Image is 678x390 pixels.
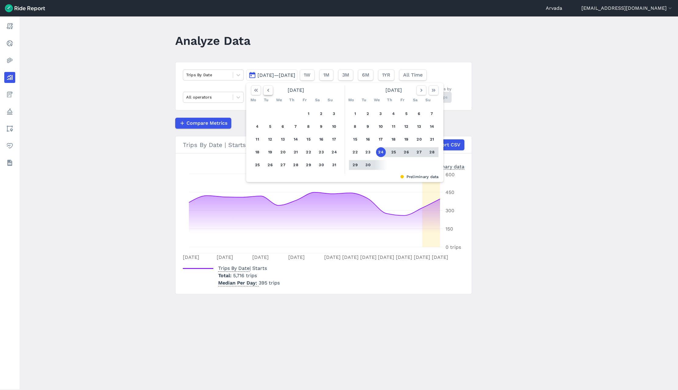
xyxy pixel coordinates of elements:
button: 1M [319,70,333,81]
button: 15 [350,134,360,144]
tspan: [DATE] [324,254,340,260]
button: 12 [265,134,275,144]
button: 12 [402,122,411,131]
button: [DATE]—[DATE] [246,70,297,81]
tspan: 300 [445,208,454,213]
tspan: [DATE] [183,254,199,260]
button: 4 [389,109,399,119]
button: 5 [265,122,275,131]
div: Sa [410,95,420,105]
tspan: [DATE] [288,254,305,260]
button: 11 [253,134,262,144]
div: Su [423,95,433,105]
button: 18 [253,147,262,157]
div: Th [385,95,395,105]
button: 1 [350,109,360,119]
a: Arvada [546,5,562,12]
button: 8 [304,122,314,131]
button: 29 [350,160,360,170]
button: 20 [278,147,288,157]
span: 1YR [382,71,390,79]
button: 1 [304,109,314,119]
button: All Time [399,70,427,81]
div: Tu [359,95,369,105]
button: 3M [338,70,353,81]
button: 28 [427,147,437,157]
button: 13 [278,134,288,144]
button: 30 [363,160,373,170]
button: 24 [376,147,386,157]
span: 3M [342,71,349,79]
button: 15 [304,134,314,144]
button: 16 [363,134,373,144]
a: Realtime [4,38,15,49]
div: Mo [249,95,258,105]
div: [DATE] [346,85,441,95]
button: 9 [317,122,326,131]
span: 1W [304,71,311,79]
span: | Starts [218,265,267,271]
button: 14 [427,122,437,131]
button: 10 [376,122,386,131]
button: 6 [278,122,288,131]
span: Export CSV [433,141,460,148]
button: 30 [317,160,326,170]
button: 2 [317,109,326,119]
a: Areas [4,123,15,134]
button: 26 [402,147,411,157]
button: 5 [402,109,411,119]
button: 27 [414,147,424,157]
tspan: [DATE] [360,254,376,260]
button: 14 [291,134,301,144]
button: [EMAIL_ADDRESS][DOMAIN_NAME] [581,5,673,12]
button: 2 [363,109,373,119]
tspan: 450 [445,189,454,195]
button: 22 [350,147,360,157]
button: 11 [389,122,399,131]
div: [DATE] [249,85,343,95]
a: Health [4,140,15,151]
button: 20 [414,134,424,144]
button: 21 [427,134,437,144]
span: Total [218,273,233,278]
span: [DATE]—[DATE] [257,72,295,78]
button: 10 [329,122,339,131]
button: Compare Metrics [175,118,231,129]
div: Fr [300,95,310,105]
tspan: [DATE] [216,254,233,260]
button: 27 [278,160,288,170]
button: 13 [414,122,424,131]
span: Median Per Day [218,278,259,286]
button: 9 [363,122,373,131]
button: 4 [253,122,262,131]
h1: Analyze Data [175,32,250,49]
button: 18 [389,134,399,144]
div: Sa [313,95,322,105]
button: 28 [291,160,301,170]
tspan: [DATE] [252,254,269,260]
button: 22 [304,147,314,157]
button: 23 [363,147,373,157]
tspan: [DATE] [432,254,448,260]
button: 25 [253,160,262,170]
div: Tu [261,95,271,105]
tspan: [DATE] [342,254,358,260]
button: 29 [304,160,314,170]
button: 3 [376,109,386,119]
a: Fees [4,89,15,100]
button: 1YR [378,70,394,81]
div: Su [325,95,335,105]
a: Report [4,21,15,32]
div: Preliminary data [251,174,439,180]
span: All Time [403,71,423,79]
span: Trips By Date [218,263,250,272]
button: 26 [265,160,275,170]
a: Heatmaps [4,55,15,66]
span: 1M [323,71,329,79]
button: 17 [329,134,339,144]
span: Compare Metrics [186,120,227,127]
p: 395 trips [218,279,280,287]
tspan: 0 trips [445,244,461,250]
button: 8 [350,122,360,131]
tspan: 600 [445,172,455,177]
